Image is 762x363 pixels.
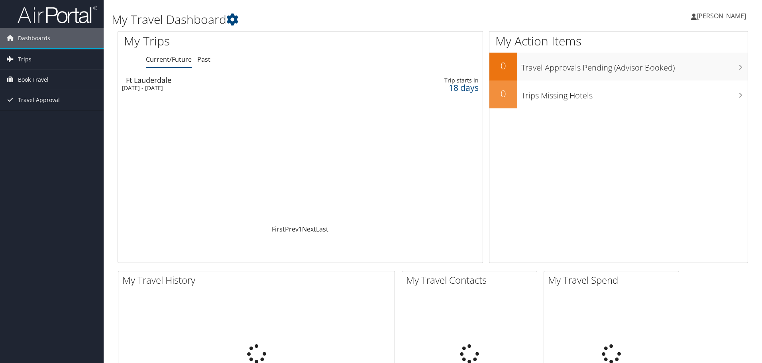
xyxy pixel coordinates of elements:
a: Current/Future [146,55,192,64]
a: Past [197,55,210,64]
span: Travel Approval [18,90,60,110]
h1: My Travel Dashboard [112,11,540,28]
a: 0Travel Approvals Pending (Advisor Booked) [489,53,748,80]
a: Last [316,225,328,233]
h1: My Trips [124,33,325,49]
span: Dashboards [18,28,50,48]
a: First [272,225,285,233]
span: [PERSON_NAME] [697,12,746,20]
a: 0Trips Missing Hotels [489,80,748,108]
a: Next [302,225,316,233]
div: 18 days [394,84,479,91]
h2: 0 [489,87,517,100]
h3: Trips Missing Hotels [521,86,748,101]
span: Book Travel [18,70,49,90]
h2: My Travel Spend [548,273,679,287]
h2: 0 [489,59,517,73]
span: Trips [18,49,31,69]
h3: Travel Approvals Pending (Advisor Booked) [521,58,748,73]
a: 1 [299,225,302,233]
div: [DATE] - [DATE] [122,84,342,92]
h2: My Travel History [122,273,395,287]
h1: My Action Items [489,33,748,49]
a: Prev [285,225,299,233]
img: airportal-logo.png [18,5,97,24]
a: [PERSON_NAME] [691,4,754,28]
div: Trip starts in [394,77,479,84]
div: Ft Lauderdale [126,77,346,84]
h2: My Travel Contacts [406,273,537,287]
